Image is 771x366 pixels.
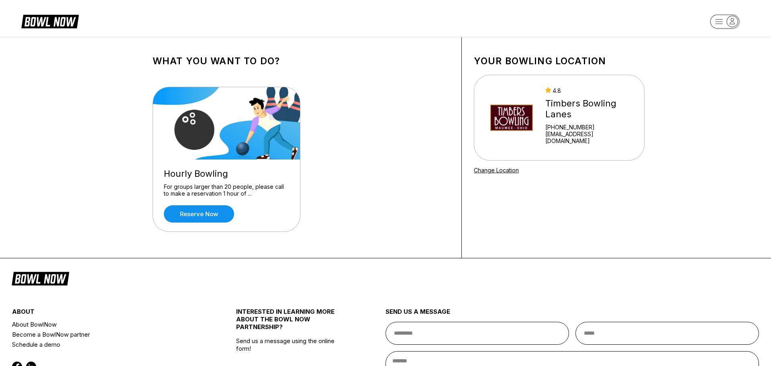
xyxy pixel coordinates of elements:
div: Timbers Bowling Lanes [545,98,634,120]
a: Reserve now [164,205,234,223]
div: For groups larger than 20 people, please call to make a reservation 1 hour of ... [164,183,289,197]
div: Hourly Bowling [164,168,289,179]
img: Hourly Bowling [153,87,301,159]
div: 4.8 [545,87,634,94]
a: About BowlNow [12,319,199,329]
a: Change Location [474,167,519,174]
div: [PHONE_NUMBER] [545,124,634,131]
div: INTERESTED IN LEARNING MORE ABOUT THE BOWL NOW PARTNERSHIP? [236,308,348,337]
div: send us a message [385,308,759,322]
a: [EMAIL_ADDRESS][DOMAIN_NAME] [545,131,634,144]
h1: What you want to do? [153,55,449,67]
div: about [12,308,199,319]
h1: Your bowling location [474,55,645,67]
img: Timbers Bowling Lanes [485,88,538,148]
a: Schedule a demo [12,339,199,350]
a: Become a BowlNow partner [12,329,199,339]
